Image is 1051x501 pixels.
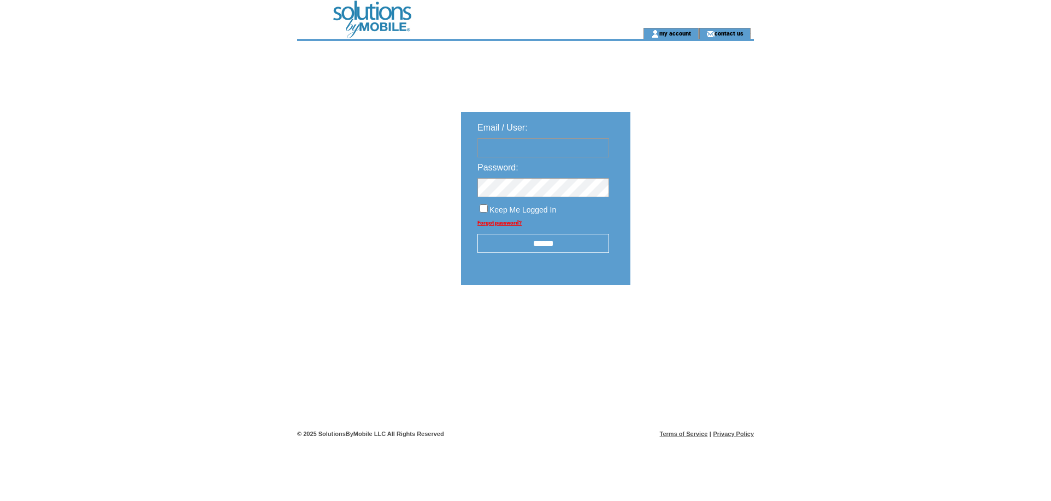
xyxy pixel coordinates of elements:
[660,431,708,437] a: Terms of Service
[659,30,691,37] a: my account
[715,30,743,37] a: contact us
[706,30,715,38] img: contact_us_icon.gif;jsessionid=DC2789AC6C35C9303774DECD3AA25F74
[477,163,518,172] span: Password:
[713,431,754,437] a: Privacy Policy
[651,30,659,38] img: account_icon.gif;jsessionid=DC2789AC6C35C9303774DECD3AA25F74
[477,220,522,226] a: Forgot password?
[662,313,717,326] img: transparent.png;jsessionid=DC2789AC6C35C9303774DECD3AA25F74
[477,123,528,132] span: Email / User:
[489,205,556,214] span: Keep Me Logged In
[710,431,711,437] span: |
[297,431,444,437] span: © 2025 SolutionsByMobile LLC All Rights Reserved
